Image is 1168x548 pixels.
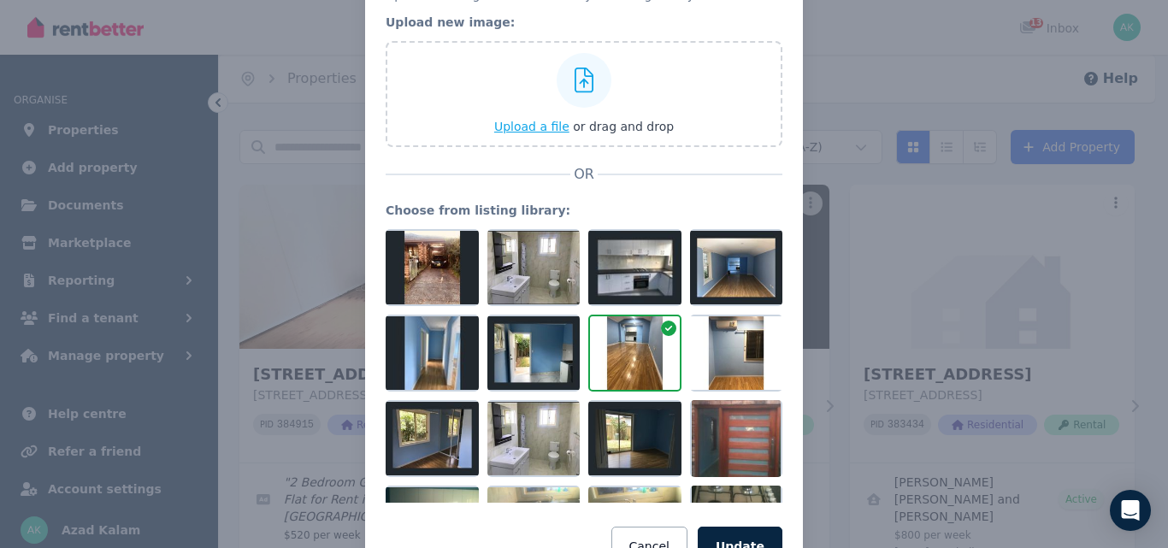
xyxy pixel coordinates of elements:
button: Upload a file or drag and drop [494,118,674,135]
span: OR [570,164,598,185]
div: Open Intercom Messenger [1110,490,1151,531]
span: Upload a file [494,120,569,133]
span: or drag and drop [573,120,674,133]
legend: Upload new image: [386,14,782,31]
legend: Choose from listing library: [386,202,782,219]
